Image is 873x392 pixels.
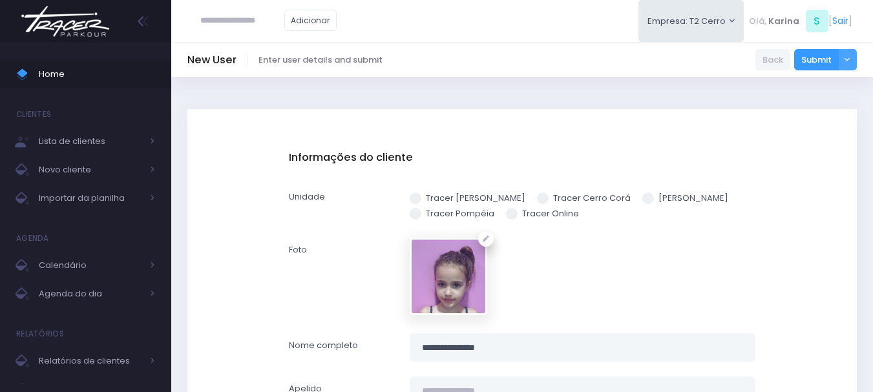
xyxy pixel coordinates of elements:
a: Adicionar [284,10,337,31]
span: Importar da planilha [39,190,142,207]
label: Tracer Pompéia [410,207,494,220]
span: Calendário [39,257,142,274]
h5: New User [187,54,237,67]
span: Home [39,66,155,83]
span: Olá, [749,15,766,28]
span: Lista de clientes [39,133,142,150]
label: Tracer Cerro Corá [537,192,631,205]
span: Novo cliente [39,161,142,178]
span: Enter user details and submit [258,54,383,67]
label: Nome completo [281,333,402,362]
label: Foto [281,238,402,319]
label: Unidade [281,185,402,223]
div: [ ] [744,6,857,36]
label: [PERSON_NAME] [642,192,728,205]
span: S [806,10,828,32]
h4: Clientes [16,101,51,127]
label: Tracer [PERSON_NAME] [410,192,525,205]
span: Relatórios de clientes [39,353,142,369]
span: Karina [768,15,799,28]
a: Back [755,49,790,71]
label: Tracer Online [506,207,579,220]
span: Agenda do dia [39,285,142,302]
h4: Agenda [16,225,49,251]
h5: Informações do cliente [289,151,755,164]
a: Sair [832,14,848,28]
button: Submit [794,49,839,71]
h4: Relatórios [16,321,64,347]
